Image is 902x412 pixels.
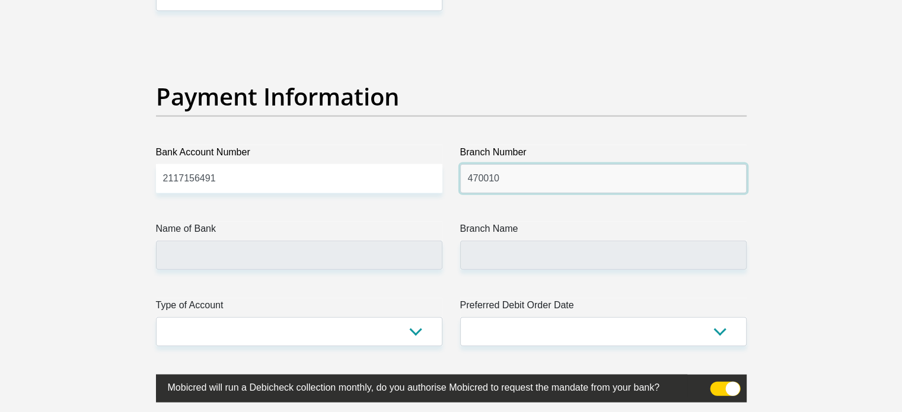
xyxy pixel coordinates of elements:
input: Name of Bank [156,241,442,270]
h2: Payment Information [156,82,747,111]
label: Type of Account [156,298,442,317]
input: Bank Account Number [156,164,442,193]
input: Branch Name [460,241,747,270]
label: Name of Bank [156,222,442,241]
label: Branch Number [460,145,747,164]
label: Preferred Debit Order Date [460,298,747,317]
input: Branch Number [460,164,747,193]
label: Bank Account Number [156,145,442,164]
label: Mobicred will run a Debicheck collection monthly, do you authorise Mobicred to request the mandat... [156,375,687,398]
label: Branch Name [460,222,747,241]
